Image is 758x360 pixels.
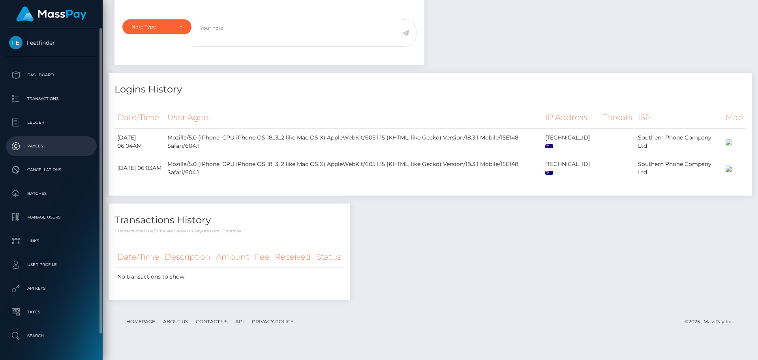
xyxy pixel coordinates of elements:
p: Search [9,330,94,342]
p: Ledger [9,117,94,128]
th: User Agent [165,107,542,128]
p: Batches [9,188,94,200]
th: ISP [635,107,723,128]
a: About Us [160,315,191,328]
a: Dashboard [6,65,97,85]
th: Date/Time [114,107,165,128]
td: [DATE] 06:03AM [114,155,165,181]
td: [TECHNICAL_ID] [542,128,600,155]
th: Map [723,107,746,128]
td: Mozilla/5.0 (iPhone; CPU iPhone OS 18_3_2 like Mac OS X) AppleWebKit/605.1.15 (KHTML, like Gecko)... [165,155,542,181]
th: Amount [213,246,252,268]
td: Mozilla/5.0 (iPhone; CPU iPhone OS 18_3_2 like Mac OS X) AppleWebKit/605.1.15 (KHTML, like Gecko)... [165,128,542,155]
div: Note Type [131,24,173,30]
a: Homepage [123,315,158,328]
a: Batches [6,184,97,204]
p: Cancellations [9,164,94,176]
td: No transactions to show [114,268,344,286]
img: Feetfinder [9,36,23,49]
img: MassPay Logo [16,6,86,22]
a: Payees [6,136,97,156]
a: Transactions [6,89,97,109]
p: Dashboard [9,69,94,81]
th: Threats [600,107,635,128]
p: API Keys [9,283,94,294]
a: Contact Us [193,315,231,328]
img: 200x100 [726,166,732,172]
a: User Profile [6,255,97,275]
td: Southern Phone Company Ltd [635,155,723,181]
p: User Profile [9,259,94,271]
th: IP Address [542,107,600,128]
a: Taxes [6,302,97,322]
p: Payees [9,140,94,152]
th: Description [162,246,213,268]
a: Manage Users [6,207,97,227]
button: Note Type [122,19,191,34]
h4: Transactions History [114,213,344,227]
img: 200x100 [726,139,732,145]
a: Links [6,231,97,251]
a: Ledger [6,113,97,132]
p: * Transactions date/time are shown in payee's local timezone [114,228,344,234]
p: Taxes [9,306,94,318]
h4: Logins History [114,83,746,96]
a: API Keys [6,279,97,298]
td: [DATE] 06:04AM [114,128,165,155]
th: Status [313,246,344,268]
a: Cancellations [6,160,97,180]
p: Transactions [9,93,94,105]
img: au.png [545,144,553,148]
p: Links [9,235,94,247]
td: [TECHNICAL_ID] [542,155,600,181]
div: © 2025 , MassPay Inc. [685,317,740,326]
th: Date/Time [114,246,162,268]
th: Fee [252,246,272,268]
th: Received [272,246,313,268]
a: API [232,315,247,328]
a: Search [6,326,97,346]
span: Feetfinder [6,39,97,46]
td: Southern Phone Company Ltd [635,128,723,155]
p: Manage Users [9,211,94,223]
img: au.png [545,171,553,175]
a: Privacy Policy [249,315,297,328]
